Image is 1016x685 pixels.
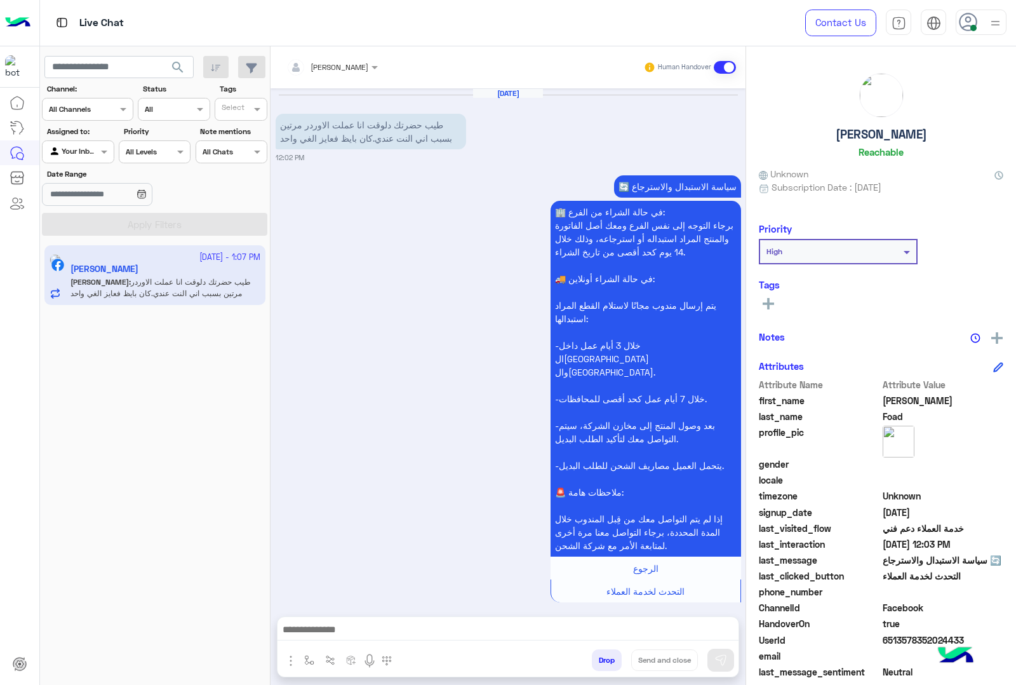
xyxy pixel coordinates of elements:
span: phone_number [759,585,880,599]
span: last_message_sentiment [759,665,880,679]
h5: [PERSON_NAME] [836,127,927,142]
span: 0 [883,601,1004,614]
h6: Notes [759,331,785,342]
span: search [170,60,185,75]
h6: Reachable [859,146,904,158]
h6: Priority [759,223,792,234]
span: signup_date [759,506,880,519]
img: 713415422032625 [5,55,28,78]
span: null [883,585,1004,599]
span: UserId [759,634,880,647]
span: الرجوع [633,563,658,574]
span: gender [759,458,880,471]
span: 6513578352024433 [883,634,1004,647]
img: send voice note [362,653,377,668]
span: Omar [883,394,1004,407]
img: Trigger scenario [325,655,335,665]
span: last_visited_flow [759,522,880,535]
span: ChannelId [759,601,880,614]
img: create order [346,655,356,665]
span: profile_pic [759,426,880,455]
img: Logo [5,10,30,36]
span: Foad [883,410,1004,423]
span: Unknown [883,489,1004,503]
span: التحدث لخدمة العملاء [606,586,685,597]
span: null [883,473,1004,487]
a: tab [886,10,911,36]
span: خدمة العملاء دعم فني [883,522,1004,535]
span: last_clicked_button [759,569,880,583]
span: last_name [759,410,880,423]
div: Select [220,102,244,116]
button: Trigger scenario [320,649,341,670]
button: search [163,56,194,83]
label: Tags [220,83,266,95]
img: picture [860,74,903,117]
span: first_name [759,394,880,407]
span: email [759,649,880,663]
label: Status [143,83,208,95]
span: timezone [759,489,880,503]
img: notes [970,333,980,343]
span: true [883,617,1004,630]
span: 2025-10-07T09:03:06.164Z [883,538,1004,551]
span: locale [759,473,880,487]
h6: [DATE] [473,89,543,98]
label: Date Range [47,168,189,180]
span: التحدث لخدمة العملاء [883,569,1004,583]
p: 7/10/2025, 12:02 PM [614,175,741,198]
span: null [883,458,1004,471]
img: picture [883,426,914,458]
span: Attribute Value [883,378,1004,391]
img: tab [54,15,70,31]
img: send message [714,654,727,667]
img: send attachment [283,653,298,668]
span: Attribute Name [759,378,880,391]
img: hulul-logo.png [933,634,978,679]
span: null [883,649,1004,663]
img: make a call [382,656,392,666]
button: Send and close [631,649,698,671]
img: tab [892,16,906,31]
button: Apply Filters [42,213,267,236]
label: Priority [124,126,189,137]
button: create order [341,649,362,670]
label: Assigned to: [47,126,112,137]
a: Contact Us [805,10,876,36]
p: Live Chat [79,15,124,32]
img: profile [987,15,1003,31]
p: 7/10/2025, 12:02 PM [276,114,466,149]
span: 2025-10-07T09:03:00.558Z [883,506,1004,519]
span: Subscription Date : [DATE] [772,180,881,194]
h6: Attributes [759,360,804,372]
small: Human Handover [658,62,711,72]
span: last_interaction [759,538,880,551]
span: [PERSON_NAME] [311,62,368,72]
button: select flow [299,649,320,670]
label: Note mentions [200,126,265,137]
img: select flow [304,655,314,665]
button: Drop [592,649,622,671]
small: 12:02 PM [276,153,304,163]
span: Unknown [759,167,808,180]
label: Channel: [47,83,132,95]
h6: Tags [759,279,1003,290]
span: 0 [883,665,1004,679]
p: 7/10/2025, 12:02 PM [551,201,741,557]
span: 🔄 سياسة الاستبدال والاسترجاع [883,553,1004,567]
img: add [991,332,1003,344]
span: HandoverOn [759,617,880,630]
span: last_message [759,553,880,567]
img: tab [926,16,941,31]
